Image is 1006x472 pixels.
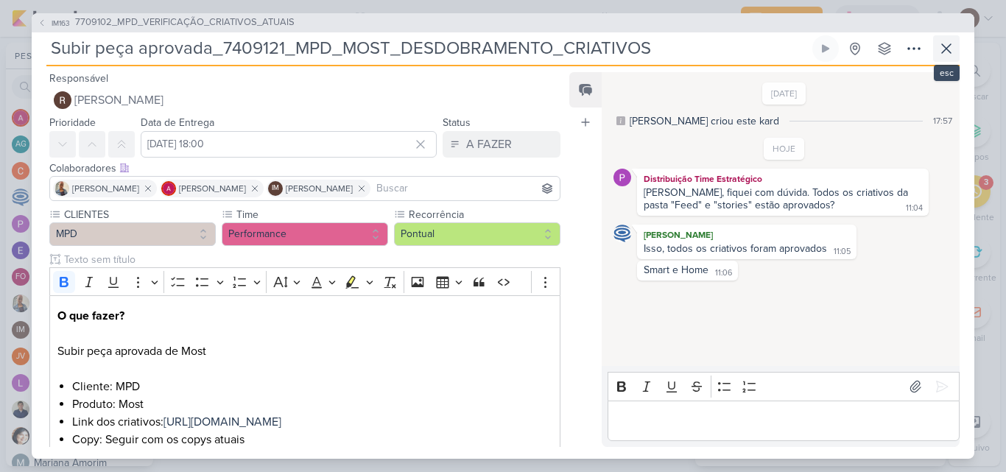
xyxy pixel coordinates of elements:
[608,401,960,441] div: Editor editing area: main
[141,116,214,129] label: Data de Entrega
[640,172,926,186] div: Distribuição Time Estratégico
[49,267,560,296] div: Editor toolbar
[72,413,552,431] li: Link dos criativos:
[72,395,552,413] li: Produto: Most
[49,161,560,176] div: Colaboradores
[57,307,552,378] p: Subir peça aprovada de Most
[72,182,139,195] span: [PERSON_NAME]
[644,242,827,255] div: Isso, todos os criativos foram aprovados
[407,207,560,222] label: Recorrência
[373,180,557,197] input: Buscar
[272,185,279,192] p: IM
[161,181,176,196] img: Alessandra Gomes
[640,228,854,242] div: [PERSON_NAME]
[613,225,631,242] img: Caroline Traven De Andrade
[54,181,69,196] img: Iara Santos
[63,207,216,222] label: CLIENTES
[141,131,437,158] input: Select a date
[61,252,560,267] input: Texto sem título
[906,202,923,214] div: 11:04
[235,207,388,222] label: Time
[49,116,96,129] label: Prioridade
[466,135,512,153] div: A FAZER
[834,246,851,258] div: 11:05
[49,222,216,246] button: MPD
[49,87,560,113] button: [PERSON_NAME]
[443,116,471,129] label: Status
[72,431,552,448] li: Copy: Seguir com os copys atuais
[608,372,960,401] div: Editor toolbar
[613,169,631,186] img: Distribuição Time Estratégico
[268,181,283,196] div: Isabella Machado Guimarães
[46,35,809,62] input: Kard Sem Título
[49,72,108,85] label: Responsável
[820,43,831,54] div: Ligar relógio
[630,113,779,129] div: [PERSON_NAME] criou este kard
[644,186,911,211] div: [PERSON_NAME], fiquei com dúvida. Todos os criativos da pasta "Feed" e "stories" estão aprovados?
[179,182,246,195] span: [PERSON_NAME]
[72,378,552,395] li: Cliente: MPD
[57,309,124,323] strong: O que fazer?
[54,91,71,109] img: Rafael Dornelles
[49,295,560,459] div: Editor editing area: main
[644,264,708,276] div: Smart e Home
[222,222,388,246] button: Performance
[934,65,960,81] div: esc
[933,114,952,127] div: 17:57
[74,91,163,109] span: [PERSON_NAME]
[443,131,560,158] button: A FAZER
[163,415,281,429] a: [URL][DOMAIN_NAME]
[715,267,732,279] div: 11:06
[286,182,353,195] span: [PERSON_NAME]
[394,222,560,246] button: Pontual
